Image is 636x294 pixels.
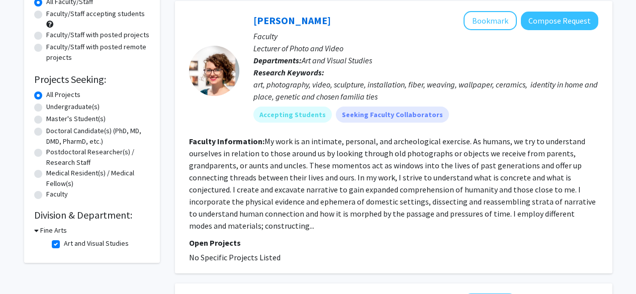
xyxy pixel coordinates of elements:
[40,225,67,236] h3: Fine Arts
[46,89,80,100] label: All Projects
[46,102,100,112] label: Undergraduate(s)
[253,42,598,54] p: Lecturer of Photo and Video
[253,55,302,65] b: Departments:
[253,14,331,27] a: [PERSON_NAME]
[46,189,68,200] label: Faculty
[302,55,372,65] span: Art and Visual Studies
[46,114,106,124] label: Master's Student(s)
[253,107,332,123] mat-chip: Accepting Students
[46,30,149,40] label: Faculty/Staff with posted projects
[464,11,517,30] button: Add Jessica Mead to Bookmarks
[253,78,598,103] div: art, photography, video, sculpture, installation, fiber, weaving, wallpaper, ceramics, identity i...
[189,252,281,262] span: No Specific Projects Listed
[253,30,598,42] p: Faculty
[46,9,145,19] label: Faculty/Staff accepting students
[46,126,150,147] label: Doctoral Candidate(s) (PhD, MD, DMD, PharmD, etc.)
[34,209,150,221] h2: Division & Department:
[46,147,150,168] label: Postdoctoral Researcher(s) / Research Staff
[521,12,598,30] button: Compose Request to Jessica Mead
[189,237,598,249] p: Open Projects
[46,168,150,189] label: Medical Resident(s) / Medical Fellow(s)
[64,238,129,249] label: Art and Visual Studies
[46,42,150,63] label: Faculty/Staff with posted remote projects
[336,107,449,123] mat-chip: Seeking Faculty Collaborators
[34,73,150,85] h2: Projects Seeking:
[253,67,324,77] b: Research Keywords:
[8,249,43,286] iframe: Chat
[189,136,264,146] b: Faculty Information:
[189,136,596,231] fg-read-more: My work is an intimate, personal, and archeological exercise. As humans, we try to understand our...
